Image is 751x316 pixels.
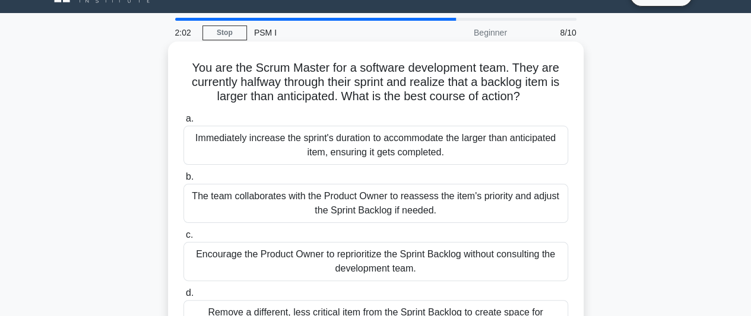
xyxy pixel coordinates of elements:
[186,113,194,123] span: a.
[410,21,514,44] div: Beginner
[186,288,194,298] span: d.
[183,184,568,223] div: The team collaborates with the Product Owner to reassess the item's priority and adjust the Sprin...
[186,229,193,240] span: c.
[183,126,568,165] div: Immediately increase the sprint's duration to accommodate the larger than anticipated item, ensur...
[202,25,247,40] a: Stop
[247,21,410,44] div: PSM I
[514,21,584,44] div: 8/10
[168,21,202,44] div: 2:02
[186,171,194,181] span: b.
[182,60,569,104] h5: You are the Scrum Master for a software development team. They are currently halfway through thei...
[183,242,568,281] div: Encourage the Product Owner to reprioritize the Sprint Backlog without consulting the development...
